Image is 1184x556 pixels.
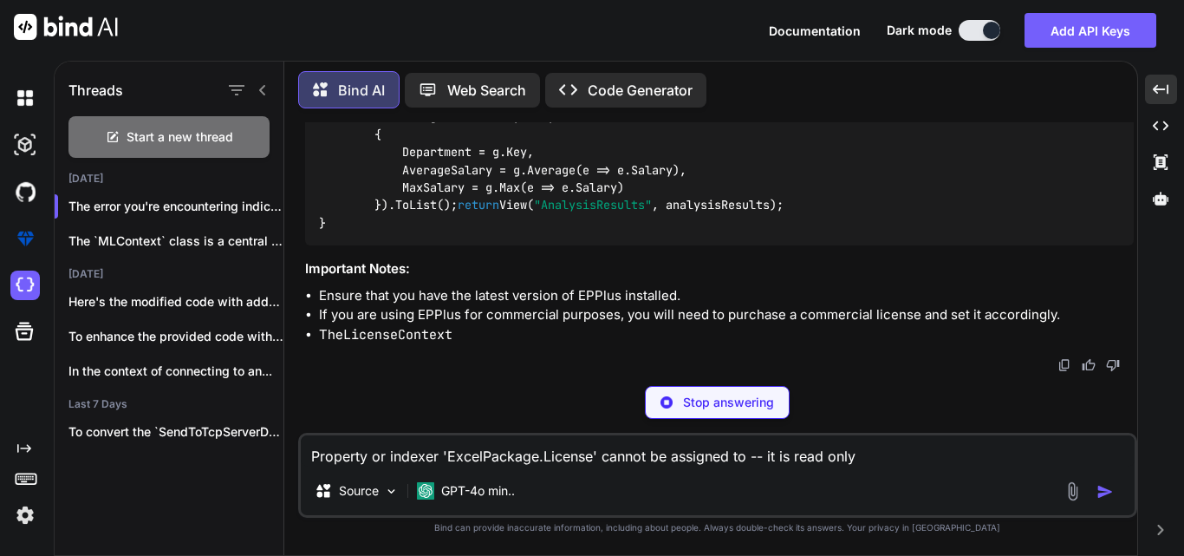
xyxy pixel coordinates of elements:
[1106,358,1120,372] img: dislike
[319,286,1134,306] li: Ensure that you have the latest version of EPPlus installed.
[127,128,233,146] span: Start a new thread
[319,305,1134,325] li: If you are using EPPlus for commercial purposes, you will need to purchase a commercial license a...
[319,325,1134,345] li: The
[10,224,40,253] img: premium
[68,198,283,215] p: The error you're encountering indicates ...
[55,267,283,281] h2: [DATE]
[68,80,123,101] h1: Threads
[441,482,515,500] p: GPT-4o min..
[417,482,434,500] img: GPT-4o mini
[887,22,952,39] span: Dark mode
[14,14,118,40] img: Bind AI
[588,80,693,101] p: Code Generator
[10,177,40,206] img: githubDark
[769,23,861,38] span: Documentation
[68,293,283,311] p: Here's the modified code with added summary...
[10,500,40,530] img: settings
[458,198,499,213] span: return
[683,394,774,411] p: Stop answering
[298,521,1137,534] p: Bind can provide inaccurate information, including about people. Always double-check its answers....
[1025,13,1156,48] button: Add API Keys
[458,109,478,125] span: new
[769,22,861,40] button: Documentation
[447,80,526,101] p: Web Search
[1057,358,1071,372] img: copy
[1082,358,1096,372] img: like
[384,484,399,499] img: Pick Models
[68,328,283,345] p: To enhance the provided code with professional...
[10,130,40,160] img: darkAi-studio
[55,172,283,186] h2: [DATE]
[305,259,1134,279] h3: Important Notes:
[55,397,283,411] h2: Last 7 Days
[343,326,452,343] code: LicenseContext
[68,232,283,250] p: The `MLContext` class is a central part ...
[339,482,379,500] p: Source
[1096,483,1114,500] img: icon
[338,80,385,101] p: Bind AI
[10,271,40,300] img: cloudideIcon
[68,363,283,380] p: In the context of connecting to an...
[10,83,40,113] img: darkChat
[1063,481,1083,501] img: attachment
[534,198,652,213] span: "AnalysisResults"
[68,423,283,441] p: To convert the `SendToTcpServerDataDetails` method to be...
